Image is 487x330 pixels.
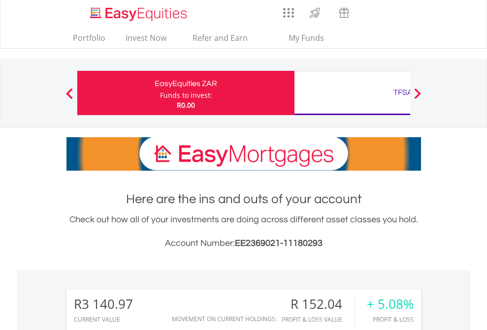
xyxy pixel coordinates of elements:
button: Next [408,93,427,103]
div: R3 140.97 [74,297,133,311]
div: + 5.08% [367,297,414,311]
img: vouchers-v2.svg [336,5,352,21]
div: Check out how all of your investments are doing across different asset classes you hold. [66,213,421,250]
a: Invest Now [122,33,170,48]
img: grid-menu-icon.svg [283,7,294,18]
a: Home page [86,2,191,22]
div: Profit & Loss [367,316,414,323]
a: Portfolio [69,33,109,48]
a: Refer and Earn [183,33,258,48]
span: My Funds [274,31,339,44]
img: thrive-v2.svg [307,5,323,21]
div: Profit & Loss Value [282,316,355,323]
img: EasyEquities_Logo.png [88,6,191,22]
span: EE2369021-11180293 [235,239,323,248]
a: FAQ's and Support [384,2,409,22]
h3: Account Number: [66,237,421,250]
div: R 152.04 [282,297,355,311]
a: Vouchers [329,2,358,21]
div: EasyEquities ZAR [83,77,289,90]
button: Previous [60,93,79,103]
span: R0.00 [177,100,195,110]
img: EasyMortage Promotion Banner [66,137,421,171]
a: AppsGrid [277,2,300,18]
span: Refer and Earn [193,32,248,43]
h1: Here are the ins and outs of your account [66,190,421,208]
a: Notifications [358,2,384,22]
a: My Profile [409,2,434,24]
div: CURRENT VALUE [74,316,133,323]
div: Funds to invest: [160,90,212,100]
div: Movement on Current Holdings: [172,316,277,322]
